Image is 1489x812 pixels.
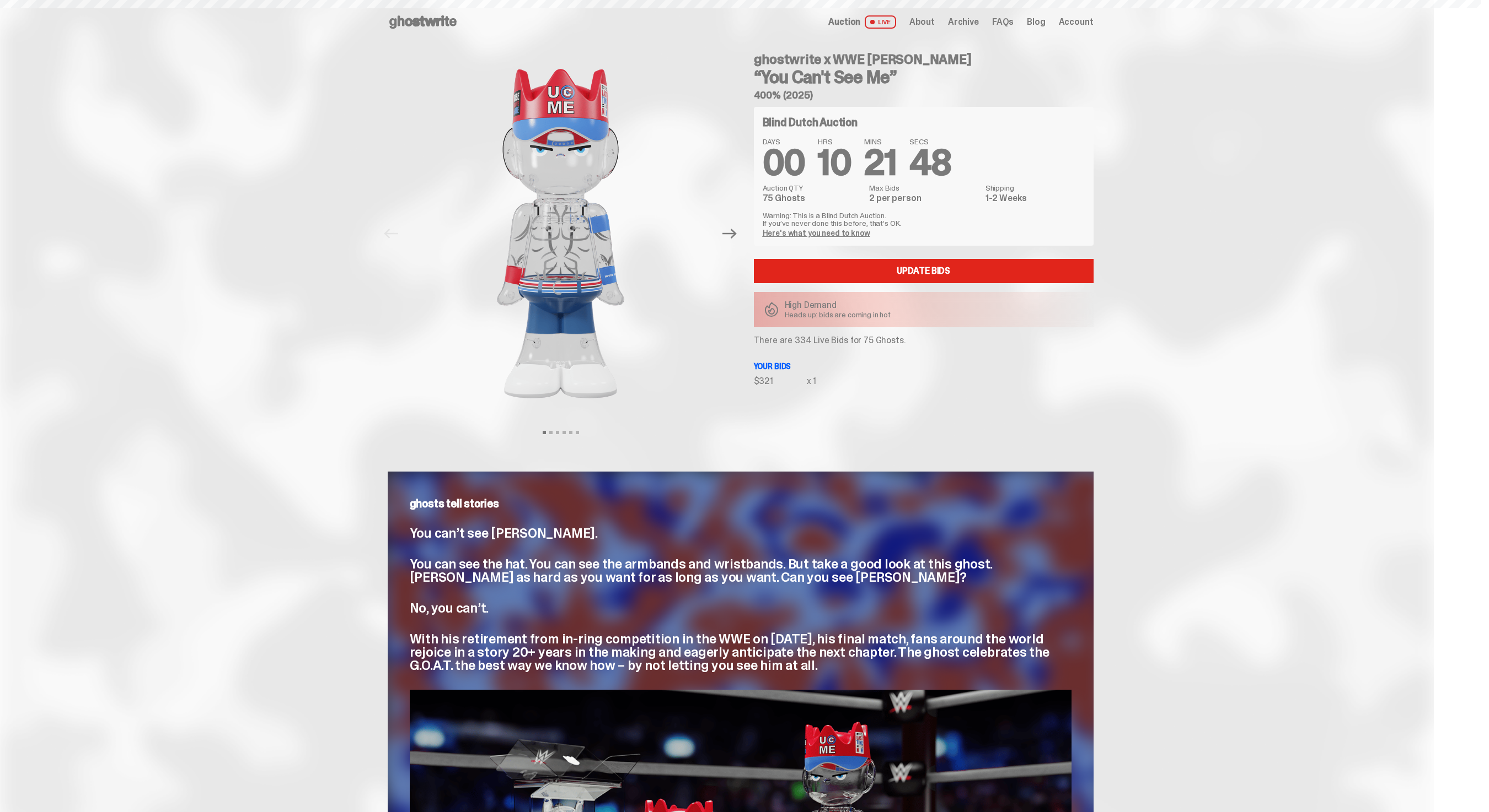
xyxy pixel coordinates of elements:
dd: 1-2 Weeks [985,194,1085,203]
a: About [909,18,935,26]
button: View slide 3 [556,431,559,434]
button: View slide 4 [563,431,566,434]
span: 00 [763,140,805,186]
span: SECS [909,138,951,145]
span: DAYS [763,138,805,145]
button: Next [718,221,742,246]
h5: 400% (2025) [754,90,1094,100]
span: MINS [864,138,896,145]
button: View slide 5 [569,431,572,434]
p: Your bids [754,362,1094,370]
a: Account [1059,18,1094,26]
span: LIVE [865,15,896,29]
button: View slide 2 [549,431,553,434]
dd: 75 Ghosts [763,194,863,203]
span: You can’t see [PERSON_NAME]. [410,524,598,542]
a: Archive [948,18,979,26]
a: Blog [1027,18,1045,26]
p: High Demand [785,301,891,310]
a: Update Bids [754,259,1094,283]
span: With his retirement from in-ring competition in the WWE on [DATE], his final match, fans around t... [410,630,1049,674]
h3: “You Can't See Me” [754,68,1094,86]
span: HRS [818,138,851,145]
span: No, you can’t. [410,599,489,616]
button: View slide 6 [576,431,579,434]
p: Warning: This is a Blind Dutch Auction. If you’ve never done this before, that’s OK. [763,212,1085,227]
div: x 1 [807,377,817,386]
dt: Max Bids [869,184,978,192]
h4: Blind Dutch Auction [763,117,858,128]
h4: ghostwrite x WWE [PERSON_NAME] [754,53,1094,66]
p: ghosts tell stories [410,498,1072,509]
span: 48 [909,140,951,186]
dt: Auction QTY [763,184,863,192]
a: FAQs [992,18,1014,26]
img: John_Cena_Hero_1.png [409,44,713,423]
span: 10 [818,140,851,186]
p: There are 334 Live Bids for 75 Ghosts. [754,336,1094,345]
a: Here's what you need to know [763,228,870,238]
dt: Shipping [985,184,1085,192]
span: You can see the hat. You can see the armbands and wristbands. But take a good look at this ghost.... [410,555,993,586]
p: Heads up: bids are coming in hot [785,311,891,318]
span: 21 [864,140,896,186]
dd: 2 per person [869,194,978,203]
a: Auction LIVE [828,15,896,29]
span: Auction [828,18,860,26]
div: $321 [754,377,807,386]
button: View slide 1 [543,431,546,434]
